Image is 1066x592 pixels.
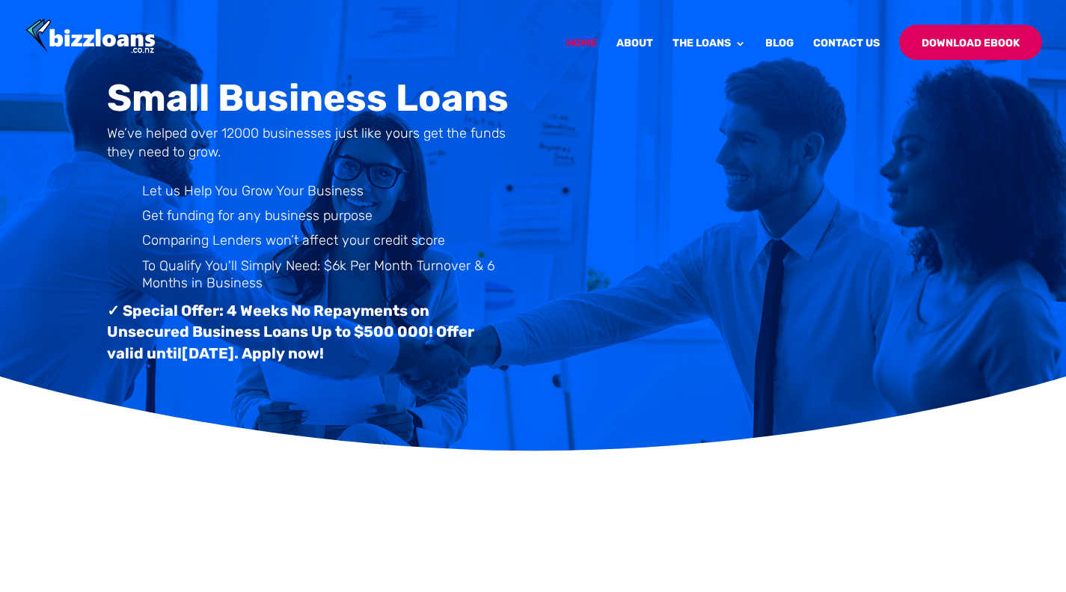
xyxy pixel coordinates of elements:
[142,207,373,224] span: Get funding for any business purpose
[142,232,445,248] span: Comparing Lenders won’t affect your credit score
[899,25,1042,60] a: Download Ebook
[616,38,653,73] a: About
[182,344,234,362] span: [DATE]
[107,79,510,124] h1: Small Business Loans
[566,38,597,73] a: Home
[25,19,156,55] img: Bizzloans New Zealand
[765,38,794,73] a: Blog
[107,300,510,372] h3: ✓ Special Offer: 4 Weeks No Repayments on Unsecured Business Loans Up to $500 000! Offer valid un...
[813,38,880,73] a: Contact Us
[142,183,364,199] span: Let us Help You Grow Your Business
[673,38,746,73] a: The Loans
[142,257,494,291] span: To Qualify You'll Simply Need: $6k Per Month Turnover & 6 Months in Business
[107,124,510,169] h4: We’ve helped over 12000 businesses just like yours get the funds they need to grow.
